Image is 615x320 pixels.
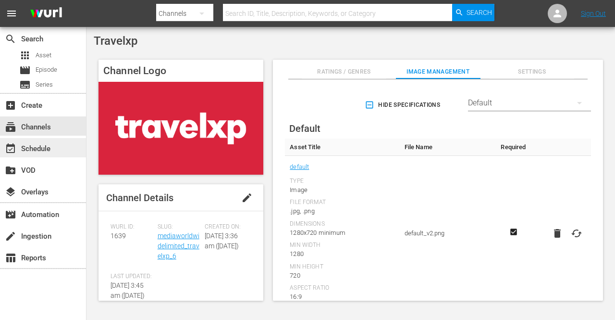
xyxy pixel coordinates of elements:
span: [DATE] 3:36 am ([DATE]) [205,232,239,250]
button: Hide Specifications [363,91,444,118]
td: default_v2.png [400,156,496,311]
div: Min Width [290,242,394,249]
span: Settings [490,67,574,77]
svg: Required [508,228,519,236]
a: mediaworldwidelimited_travelxp_6 [158,232,199,260]
span: menu [6,8,17,19]
span: Series [36,80,53,90]
a: default [290,161,309,173]
th: Required [496,139,530,156]
button: Search [452,4,494,21]
span: Image Management [396,67,480,77]
span: Wurl ID: [111,223,153,231]
span: Last Updated: [111,273,153,281]
span: Ingestion [5,230,16,242]
div: .jpg, .png [290,206,394,216]
span: Travelxp [94,34,137,48]
span: Hide Specifications [367,100,440,110]
span: Default [289,123,320,134]
span: Created On: [205,223,247,231]
span: Search [5,33,16,45]
span: Automation [5,209,16,220]
th: File Name [400,139,496,156]
span: Overlays [5,186,16,198]
button: edit [235,186,258,209]
span: edit [241,192,253,204]
span: Slug: [158,223,200,231]
div: 720 [290,271,394,281]
th: Asset Title [285,139,399,156]
span: Ratings / Genres [302,67,386,77]
span: VOD [5,165,16,176]
h4: Channel Logo [98,60,263,82]
span: [DATE] 3:45 am ([DATE]) [111,282,145,299]
div: 1280 [290,249,394,259]
div: 16:9 [290,292,394,302]
div: Aspect Ratio [290,284,394,292]
div: Image [290,185,394,195]
img: Travelxp [98,82,263,175]
span: 1639 [111,232,126,240]
span: Series [19,79,31,90]
span: Asset [19,50,31,61]
span: Search [467,4,492,21]
div: File Format [290,199,394,206]
div: Dimensions [290,220,394,228]
span: Channel Details [106,192,173,204]
div: Default [468,90,591,116]
span: Channels [5,121,16,133]
div: Min Height [290,263,394,271]
div: 1280x720 minimum [290,228,394,238]
span: Asset [36,51,51,60]
img: ans4CAIJ8jUAAAAAAAAAAAAAAAAAAAAAAAAgQb4GAAAAAAAAAAAAAAAAAAAAAAAAJMjXAAAAAAAAAAAAAAAAAAAAAAAAgAT5G... [23,2,69,25]
span: Schedule [5,143,16,154]
span: Episode [36,65,57,75]
span: Create [5,100,16,111]
div: Type [290,178,394,185]
a: Sign Out [581,10,606,17]
span: Reports [5,252,16,264]
span: Episode [19,64,31,76]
